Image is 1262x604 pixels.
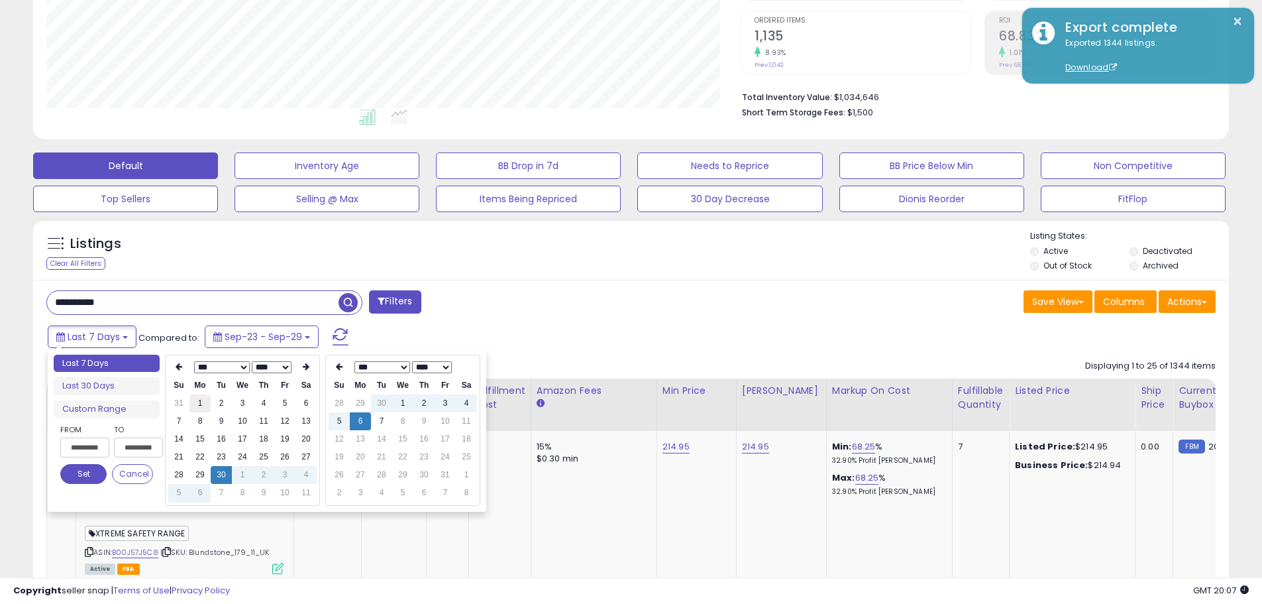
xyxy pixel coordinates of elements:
td: 29 [189,466,211,484]
div: 7 [958,441,999,453]
h2: 68.83% [999,29,1215,46]
td: 27 [295,448,317,466]
td: 23 [211,448,232,466]
td: 28 [168,466,189,484]
li: Last 7 Days [54,355,160,373]
small: Prev: 1,042 [755,61,784,69]
span: Compared to: [138,332,199,344]
label: To [114,423,153,436]
td: 26 [274,448,295,466]
button: Needs to Reprice [637,152,822,179]
div: [PERSON_NAME] [742,384,821,398]
div: 15% [537,441,647,453]
span: All listings currently available for purchase on Amazon [85,564,115,575]
td: 1 [232,466,253,484]
label: Out of Stock [1043,260,1092,271]
td: 19 [329,448,350,466]
p: 32.90% Profit [PERSON_NAME] [832,456,942,465]
div: Displaying 1 to 25 of 1344 items [1085,360,1216,373]
div: Amazon Fees [537,384,651,398]
td: 24 [435,448,456,466]
span: 204.95 [1208,440,1238,453]
button: Default [33,152,218,179]
td: 16 [413,430,435,448]
th: We [392,377,413,394]
td: 7 [168,412,189,430]
td: 18 [253,430,274,448]
div: Min Price [662,384,731,398]
td: 29 [392,466,413,484]
label: Archived [1143,260,1179,271]
button: Top Sellers [33,186,218,212]
small: Amazon Fees. [537,398,545,410]
div: Listed Price [1015,384,1130,398]
div: Export complete [1055,18,1244,37]
td: 18 [456,430,477,448]
b: Max: [832,471,855,484]
td: 22 [392,448,413,466]
span: ROI [999,17,1215,25]
td: 3 [435,394,456,412]
td: 1 [392,394,413,412]
button: Selling @ Max [235,186,419,212]
td: 2 [253,466,274,484]
div: 0.00 [1141,441,1163,453]
button: Save View [1024,290,1092,313]
td: 24 [232,448,253,466]
td: 13 [350,430,371,448]
td: 7 [371,412,392,430]
th: The percentage added to the cost of goods (COGS) that forms the calculator for Min & Max prices. [826,379,952,431]
div: % [832,472,942,497]
td: 7 [211,484,232,502]
button: Columns [1094,290,1157,313]
button: Last 7 Days [48,326,136,348]
td: 2 [413,394,435,412]
div: Fulfillment Cost [474,384,525,412]
td: 9 [253,484,274,502]
button: Actions [1159,290,1216,313]
a: 214.95 [742,440,769,453]
td: 16 [211,430,232,448]
th: Mo [189,377,211,394]
td: 28 [371,466,392,484]
td: 22 [189,448,211,466]
td: 15 [392,430,413,448]
small: 8.93% [761,48,786,58]
td: 30 [371,394,392,412]
div: $0.30 min [537,453,647,465]
td: 21 [168,448,189,466]
th: Sa [295,377,317,394]
button: Non Competitive [1041,152,1226,179]
td: 19 [274,430,295,448]
td: 12 [274,412,295,430]
div: Exported 1344 listings. [1055,37,1244,74]
strong: Copyright [13,584,62,597]
td: 4 [456,394,477,412]
div: $214.95 [1015,441,1125,453]
td: 8 [232,484,253,502]
a: Privacy Policy [172,584,230,597]
td: 10 [232,412,253,430]
p: Listing States: [1030,230,1229,243]
td: 4 [371,484,392,502]
li: Last 30 Days [54,377,160,395]
a: 68.25 [852,440,876,453]
li: $1,034,646 [742,88,1206,104]
span: $1,500 [847,106,873,119]
td: 28 [329,394,350,412]
td: 9 [211,412,232,430]
button: Dionis Reorder [839,186,1024,212]
button: Cancel [112,464,153,484]
div: Ship Price [1141,384,1167,412]
b: Business Price: [1015,459,1088,471]
td: 31 [435,466,456,484]
td: 14 [168,430,189,448]
td: 11 [253,412,274,430]
a: B00J57J5C8 [112,547,158,558]
td: 5 [274,394,295,412]
button: Set [60,464,107,484]
td: 6 [295,394,317,412]
td: 2 [329,484,350,502]
span: | SKU: Blundstone_179_11_UK [160,547,270,558]
label: Deactivated [1143,245,1192,257]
